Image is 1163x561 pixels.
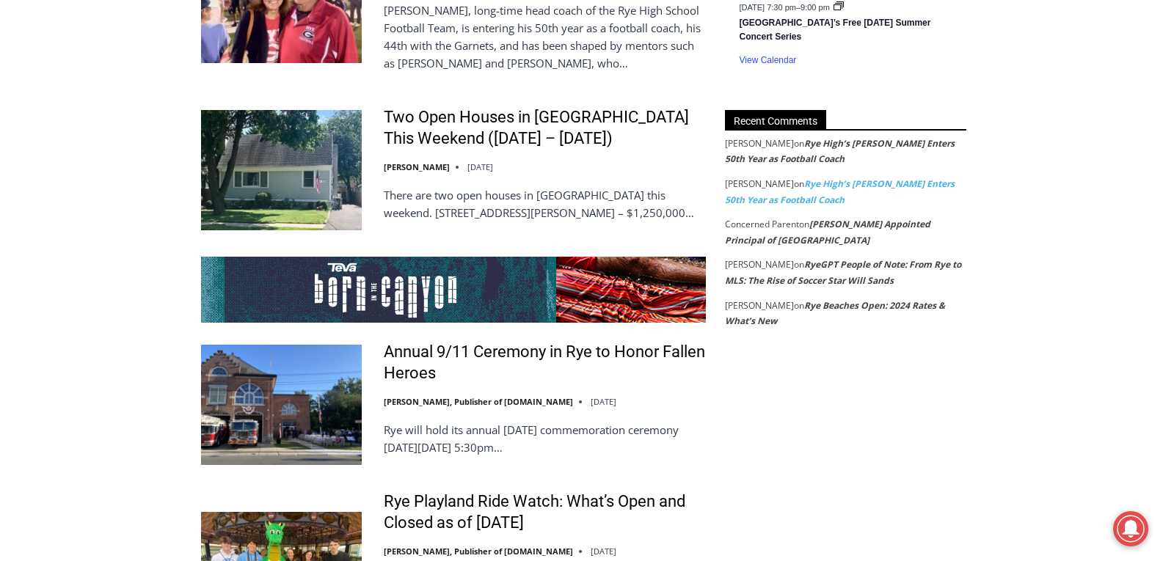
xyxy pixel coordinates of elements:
footer: on [725,257,966,288]
a: Annual 9/11 Ceremony in Rye to Honor Fallen Heroes [384,342,706,384]
a: [PERSON_NAME], Publisher of [DOMAIN_NAME] [384,546,573,557]
span: [DATE] 7:30 pm [740,2,796,11]
a: [PERSON_NAME] [384,161,450,172]
footer: on [725,298,966,329]
a: Intern @ [DOMAIN_NAME] [353,142,711,183]
div: "...watching a master [PERSON_NAME] chef prepare an omakase meal is fascinating dinner theater an... [151,92,216,175]
span: [PERSON_NAME] [725,137,794,150]
span: [PERSON_NAME] [725,177,794,190]
a: [PERSON_NAME], Publisher of [DOMAIN_NAME] [384,396,573,407]
a: Rye Beaches Open: 2024 Rates & What’s New [725,299,945,328]
a: [PERSON_NAME] Appointed Principal of [GEOGRAPHIC_DATA] [725,218,930,246]
span: Recent Comments [725,110,826,130]
img: Annual 9/11 Ceremony in Rye to Honor Fallen Heroes [201,345,362,465]
footer: on [725,216,966,248]
a: Rye High’s [PERSON_NAME] Enters 50th Year as Football Coach [725,177,955,206]
footer: on [725,136,966,167]
a: Two Open Houses in [GEOGRAPHIC_DATA] This Weekend ([DATE] – [DATE]) [384,107,706,149]
a: RyeGPT People of Note: From Rye to MLS: The Rise of Soccer Star Will Sands [725,258,961,287]
span: Concerned Parent [725,218,799,230]
time: [DATE] [467,161,493,172]
span: Intern @ [DOMAIN_NAME] [384,146,680,179]
span: Open Tues. - Sun. [PHONE_NUMBER] [4,151,144,207]
p: Rye will hold its annual [DATE] commemoration ceremony [DATE][DATE] 5:30pm… [384,421,706,456]
time: [DATE] [591,396,616,407]
time: [DATE] [591,546,616,557]
span: 9:00 pm [801,2,830,11]
p: [PERSON_NAME], long-time head coach of the Rye High School Football Team, is entering his 50th ye... [384,1,706,72]
span: [PERSON_NAME] [725,258,794,271]
img: Two Open Houses in Rye This Weekend (September 6 – 7) [201,110,362,230]
a: Rye Playland Ride Watch: What’s Open and Closed as of [DATE] [384,491,706,533]
a: Open Tues. - Sun. [PHONE_NUMBER] [1,147,147,183]
a: View Calendar [740,55,797,66]
span: [PERSON_NAME] [725,299,794,312]
footer: on [725,176,966,208]
a: Rye High’s [PERSON_NAME] Enters 50th Year as Football Coach [725,137,955,166]
time: – [740,2,832,11]
p: There are two open houses in [GEOGRAPHIC_DATA] this weekend. [STREET_ADDRESS][PERSON_NAME] – $1,2... [384,186,706,221]
div: "At the 10am stand-up meeting, each intern gets a chance to take [PERSON_NAME] and the other inte... [371,1,693,142]
a: [GEOGRAPHIC_DATA]’s Free [DATE] Summer Concert Series [740,18,931,43]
